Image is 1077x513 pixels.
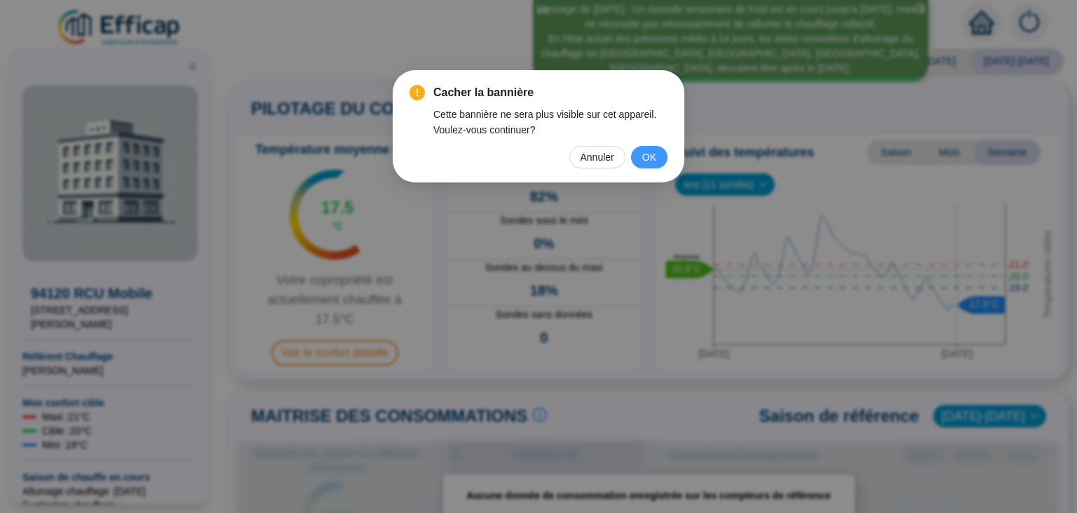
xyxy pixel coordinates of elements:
span: Cacher la bannière [433,84,668,101]
span: exclamation-circle [409,85,425,100]
span: Annuler [581,149,614,165]
div: Cette bannière ne sera plus visible sur cet appareil. Voulez-vous continuer? [433,107,668,138]
button: Annuler [569,146,625,168]
button: OK [631,146,668,168]
span: OK [642,149,656,165]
